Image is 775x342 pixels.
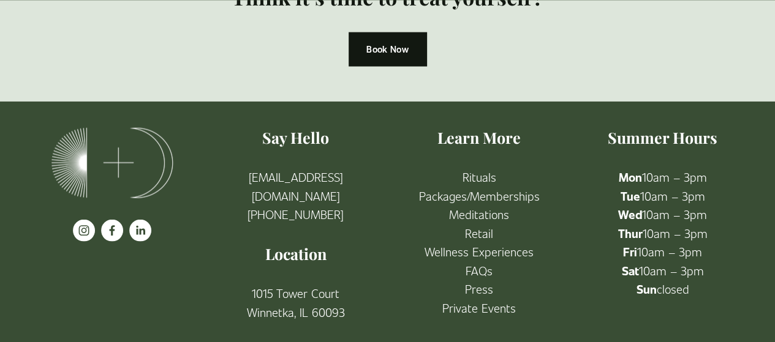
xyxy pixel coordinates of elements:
[622,262,639,278] strong: Sat
[618,225,643,241] strong: Thur
[472,224,493,242] a: etail
[425,242,534,261] a: Wellness Experiences
[623,243,637,259] strong: Fri
[419,187,540,205] a: Packages/Memberships
[619,169,642,185] strong: Mon
[398,127,561,148] h4: Learn More
[466,261,493,280] a: FAQs
[449,205,509,223] a: Meditations
[101,220,123,242] a: facebook-unauth
[349,32,426,66] a: Book Now
[581,127,744,148] h4: Summer Hours
[214,127,377,148] h4: Say Hello
[73,220,95,242] a: instagram-unauth
[214,168,377,205] a: [EMAIL_ADDRESS][DOMAIN_NAME]
[442,299,516,317] a: Private Events
[129,220,151,242] a: LinkedIn
[214,243,377,264] h4: Location
[618,206,642,222] strong: Wed
[465,280,493,298] a: Press
[463,168,496,186] a: Rituals
[621,188,640,204] strong: Tue
[581,168,744,298] p: 10am – 3pm 10am – 3pm 10am – 3pm 10am – 3pm 10am – 3pm 10am – 3pm closed
[247,284,345,321] a: 1015 Tower CourtWinnetka, IL 60093
[398,168,561,317] p: R
[248,205,344,223] a: [PHONE_NUMBER]
[637,281,657,297] strong: Sun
